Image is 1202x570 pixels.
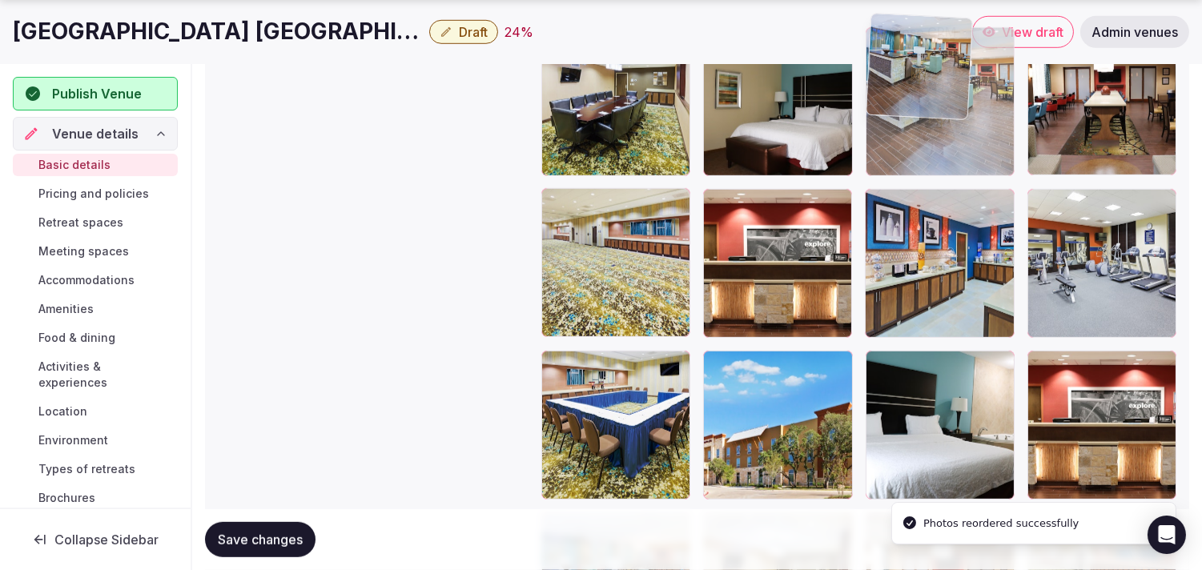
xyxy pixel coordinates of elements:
a: Activities & experiences [13,355,178,394]
span: Pricing and policies [38,186,149,202]
span: View draft [1002,24,1063,40]
span: Meeting spaces [38,243,129,259]
button: Save changes [205,522,316,557]
a: Admin venues [1080,16,1189,48]
span: Environment [38,432,108,448]
h1: [GEOGRAPHIC_DATA] [GEOGRAPHIC_DATA]/[GEOGRAPHIC_DATA] [13,16,423,47]
div: 1D05crF2fk22tMkJeWEy5g_HAMPTON_INN_AUSTIN_OAKHILL_TX_EXTERIOR.jpg.jpg?h=1715&w=3000 [703,351,852,500]
a: Basic details [13,154,178,176]
div: ZGr8pzLLfkShit5KwZL5UA_HAMPTON_INN_AUSTIN_OAKHILL_TX_LOBBY_001.jpg.jpg?h=2000&w=3000 [866,27,1015,176]
span: Collapse Sidebar [54,532,159,548]
div: 2dGO5SisR067x9MtAZCf4Q_Lobby.jpg.jpg?h=3000&w=4500 [1027,26,1176,175]
span: Amenities [38,301,94,317]
a: Environment [13,429,178,452]
div: gXqSkiu0DkqDU5xo09HDQ_Front%20Desk.jpg.jpg?h=3000&w=4501 [1027,351,1176,500]
a: Accommodations [13,269,178,291]
a: Types of retreats [13,458,178,480]
a: Meeting spaces [13,240,178,263]
a: Location [13,400,178,423]
div: Jc8ZvXowLE2RWYjCKf7GAw_HAMPTON_INN_AUSTIN_OAKHILL_TX_BREAKFAST_ROOM_001.jpg.jpg?h=2000&w=3000 [865,189,1014,338]
span: Accommodations [38,272,135,288]
a: Brochures [13,487,178,509]
a: Food & dining [13,327,178,349]
span: Food & dining [38,330,115,346]
button: Draft [429,20,498,44]
div: 24 % [505,22,533,42]
div: D0Y3hsqtkOY6GbOHKPuUw_HAMPTON_INN_AUSTIN_OAKHILL_TX_FITNESS_CENTER.jpg.jpg?h=2000&w=3000 [1027,189,1176,338]
span: Admin venues [1091,24,1178,40]
span: Publish Venue [52,84,142,103]
a: Amenities [13,298,178,320]
span: Save changes [218,532,303,548]
a: Retreat spaces [13,211,178,234]
div: lw6EdgHYhEmaRHPnHrQiPQ_HAMPTON_INN_AUSTIN_OAKHILL_TX_MEETING_ROOM_002.jpg.jpg?h=2141&w=3000 [541,351,690,500]
div: cIW5LlleEW659qGmAcwQ_NKRUW.jpg.jpg?h=3000&w=4500 [866,351,1015,500]
a: View draft [972,16,1074,48]
div: Photos reordered successfully [923,516,1079,532]
span: Basic details [38,157,111,173]
span: Location [38,403,87,419]
button: Publish Venue [13,77,178,110]
div: PtuPF86KU0OAUuzfTULrBQ_Front%20Desk.jpg.jpg?h=3000&w=4501 [703,189,852,338]
span: Types of retreats [38,461,135,477]
div: Open Intercom Messenger [1148,516,1186,554]
div: 7PGK15s2fUfDJNKA3xASw_Unique%20First%20Image-NKRUA.jpg.jpg?h=3000&w=4500 [703,26,852,175]
span: Venue details [52,124,139,143]
button: 24% [505,22,533,42]
span: Retreat spaces [38,215,123,231]
div: r9oUT740bkOokauZnOKinA_HAMPTON_INN_AUSTIN_OAKHILL_TX_ADA_BOARDOOM.jpg.jpg?h=2000&w=3000 [541,26,690,175]
span: Activities & experiences [38,359,171,391]
div: 82SYm4ufnkSHZpJJb1Cg_HAMPTON_INN_AUSTIN_OAKHILL_TX_MEETING_ROOM_001.jpg.jpg?h=2000&w=3000 [541,188,690,337]
span: Draft [459,24,488,40]
button: Collapse Sidebar [13,522,178,557]
span: Brochures [38,490,95,506]
a: Pricing and policies [13,183,178,205]
a: Close CRM [860,16,966,48]
img: ZGr8pzLLfkShit5KwZL5UA_HAMPTON_INN_AUSTIN_OAKHILL_TX_LOBBY_001.jpg.jpg?h=2000&w=3000 [866,14,972,119]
